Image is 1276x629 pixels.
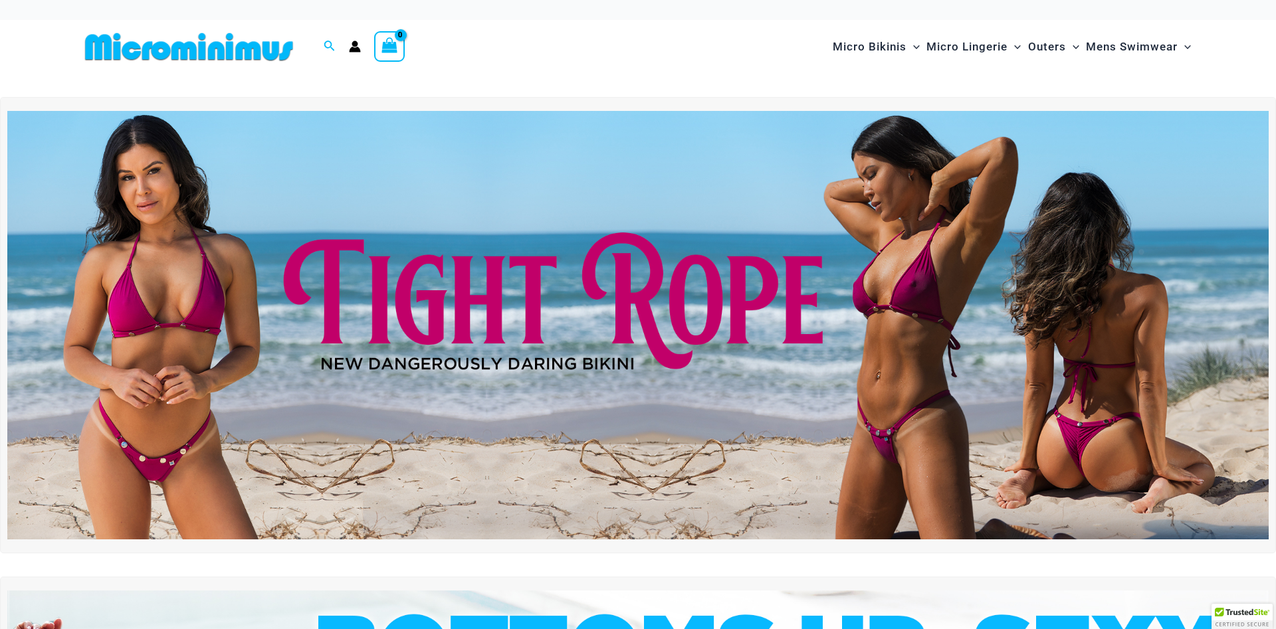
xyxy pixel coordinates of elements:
[926,30,1008,64] span: Micro Lingerie
[829,27,923,67] a: Micro BikinisMenu ToggleMenu Toggle
[7,111,1269,539] img: Tight Rope Pink Bikini
[906,30,920,64] span: Menu Toggle
[1178,30,1191,64] span: Menu Toggle
[1008,30,1021,64] span: Menu Toggle
[1212,604,1273,629] div: TrustedSite Certified
[833,30,906,64] span: Micro Bikinis
[374,31,405,62] a: View Shopping Cart, empty
[349,41,361,52] a: Account icon link
[80,32,298,62] img: MM SHOP LOGO FLAT
[1066,30,1079,64] span: Menu Toggle
[1025,27,1083,67] a: OutersMenu ToggleMenu Toggle
[1028,30,1066,64] span: Outers
[1083,27,1194,67] a: Mens SwimwearMenu ToggleMenu Toggle
[827,25,1196,69] nav: Site Navigation
[1086,30,1178,64] span: Mens Swimwear
[923,27,1024,67] a: Micro LingerieMenu ToggleMenu Toggle
[324,39,336,55] a: Search icon link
